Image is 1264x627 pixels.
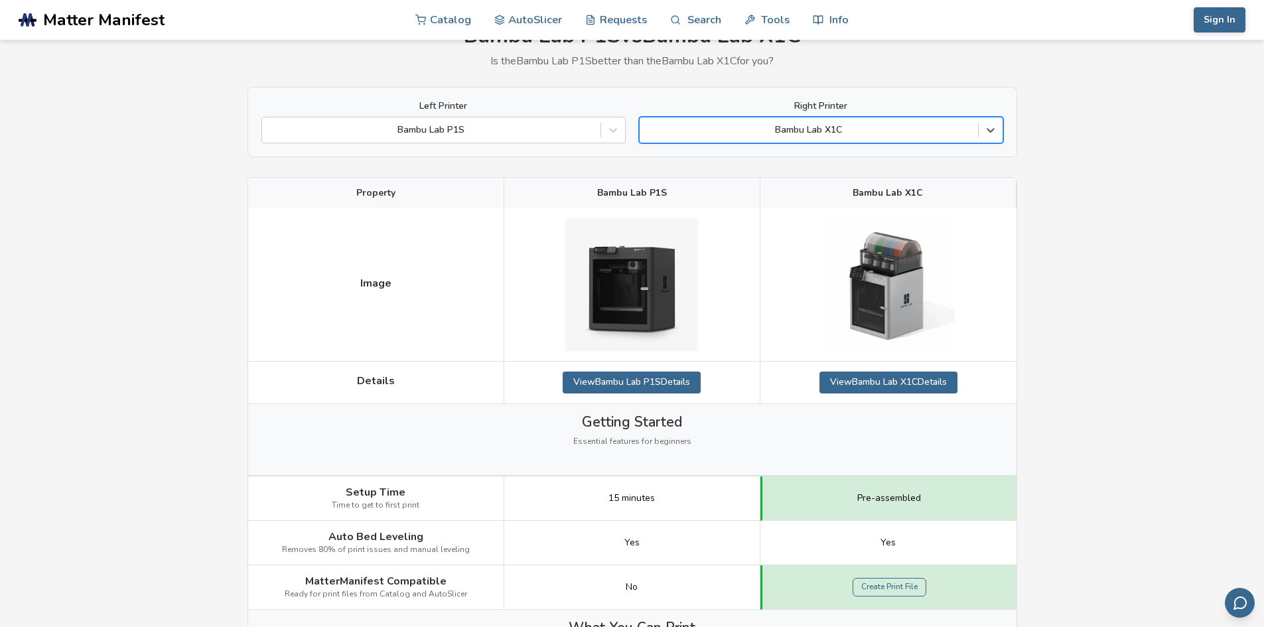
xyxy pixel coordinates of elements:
[573,437,691,447] span: Essential features for beginners
[360,277,391,289] span: Image
[857,493,921,504] span: Pre-assembled
[346,486,405,498] span: Setup Time
[1225,588,1255,618] button: Send feedback via email
[819,372,957,393] a: ViewBambu Lab X1CDetails
[853,188,923,198] span: Bambu Lab X1C
[282,545,470,555] span: Removes 80% of print issues and manual leveling
[305,575,447,587] span: MatterManifest Compatible
[247,55,1017,67] p: Is the Bambu Lab P1S better than the Bambu Lab X1C for you?
[261,101,626,111] label: Left Printer
[608,493,655,504] span: 15 minutes
[639,101,1003,111] label: Right Printer
[43,11,165,29] span: Matter Manifest
[1194,7,1245,33] button: Sign In
[563,372,701,393] a: ViewBambu Lab P1SDetails
[247,24,1017,48] h1: Bambu Lab P1S vs Bambu Lab X1C
[853,578,926,596] a: Create Print File
[626,582,638,592] span: No
[565,218,698,351] img: Bambu Lab P1S
[597,188,667,198] span: Bambu Lab P1S
[880,537,896,548] span: Yes
[357,375,395,387] span: Details
[822,218,955,351] img: Bambu Lab X1C
[269,125,271,135] input: Bambu Lab P1S
[582,414,682,430] span: Getting Started
[328,531,423,543] span: Auto Bed Leveling
[356,188,395,198] span: Property
[332,501,419,510] span: Time to get to first print
[624,537,640,548] span: Yes
[285,590,467,599] span: Ready for print files from Catalog and AutoSlicer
